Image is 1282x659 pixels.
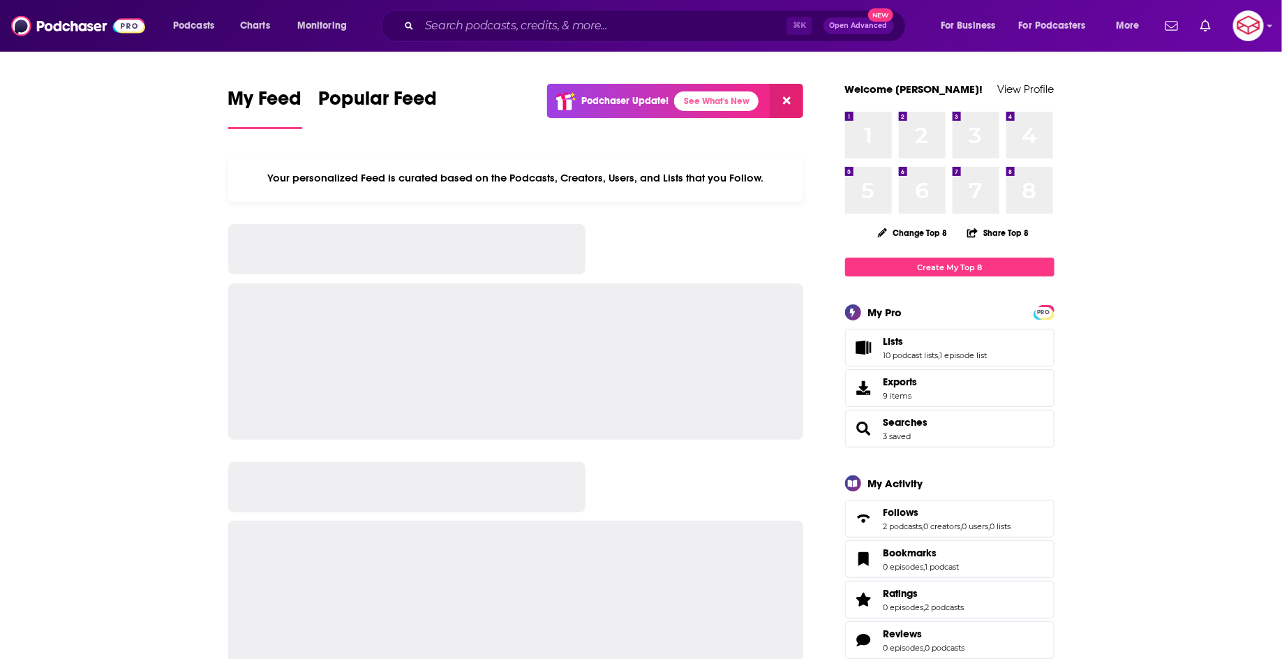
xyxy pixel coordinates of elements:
img: Podchaser - Follow, Share and Rate Podcasts [11,13,145,39]
button: open menu [288,15,365,37]
a: Show notifications dropdown [1160,14,1184,38]
a: Exports [845,369,1054,407]
span: New [868,8,893,22]
a: Lists [850,338,878,357]
p: Podchaser Update! [581,95,669,107]
a: 2 podcasts [884,521,923,531]
span: Bookmarks [845,540,1054,578]
a: Lists [884,335,987,348]
span: Lists [845,329,1054,366]
span: 9 items [884,391,918,401]
button: Share Top 8 [967,219,1029,246]
span: Exports [884,376,918,388]
a: Ratings [850,590,878,609]
div: My Pro [868,306,902,319]
a: 1 episode list [940,350,987,360]
a: Bookmarks [850,549,878,569]
button: open menu [1010,15,1106,37]
span: , [939,350,940,360]
a: Follows [850,509,878,528]
span: Follows [845,500,1054,538]
a: 2 podcasts [925,602,964,612]
div: Your personalized Feed is curated based on the Podcasts, Creators, Users, and Lists that you Follow. [228,154,804,202]
span: PRO [1036,307,1052,318]
div: My Activity [868,477,923,490]
span: , [923,521,924,531]
a: Follows [884,506,1011,519]
span: , [989,521,990,531]
button: Change Top 8 [870,224,956,242]
span: Reviews [884,628,923,640]
a: 0 creators [924,521,961,531]
span: More [1116,16,1140,36]
button: open menu [1106,15,1157,37]
span: Open Advanced [830,22,888,29]
span: Popular Feed [319,87,438,119]
span: , [924,562,925,572]
button: Show profile menu [1233,10,1264,41]
span: Logged in as callista [1233,10,1264,41]
span: , [961,521,962,531]
a: 0 episodes [884,643,924,653]
span: Exports [850,378,878,398]
span: Lists [884,335,904,348]
a: Ratings [884,587,964,600]
a: 0 episodes [884,602,924,612]
a: 0 users [962,521,989,531]
a: Bookmarks [884,547,960,559]
span: , [924,602,925,612]
span: My Feed [228,87,302,119]
a: Welcome [PERSON_NAME]! [845,82,983,96]
span: Monitoring [297,16,347,36]
img: User Profile [1233,10,1264,41]
button: open menu [931,15,1013,37]
a: Show notifications dropdown [1195,14,1216,38]
a: View Profile [998,82,1054,96]
a: 0 episodes [884,562,924,572]
a: Charts [231,15,278,37]
span: Searches [845,410,1054,447]
span: ⌘ K [787,17,812,35]
span: , [924,643,925,653]
span: Follows [884,506,919,519]
div: Search podcasts, credits, & more... [394,10,919,42]
span: Podcasts [173,16,214,36]
a: Create My Top 8 [845,258,1054,276]
button: Open AdvancedNew [823,17,894,34]
span: For Business [941,16,996,36]
a: 0 lists [990,521,1011,531]
a: 1 podcast [925,562,960,572]
input: Search podcasts, credits, & more... [419,15,787,37]
span: Ratings [845,581,1054,619]
a: My Feed [228,87,302,129]
button: open menu [163,15,232,37]
a: 10 podcast lists [884,350,939,360]
span: Ratings [884,587,918,600]
a: 3 saved [884,431,911,441]
span: Charts [240,16,270,36]
a: Popular Feed [319,87,438,129]
a: See What's New [674,91,759,111]
a: Reviews [884,628,965,640]
span: Reviews [845,621,1054,659]
span: Bookmarks [884,547,937,559]
a: Reviews [850,630,878,650]
a: PRO [1036,306,1052,317]
a: 0 podcasts [925,643,965,653]
a: Searches [850,419,878,438]
span: For Podcasters [1019,16,1086,36]
a: Searches [884,416,928,429]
